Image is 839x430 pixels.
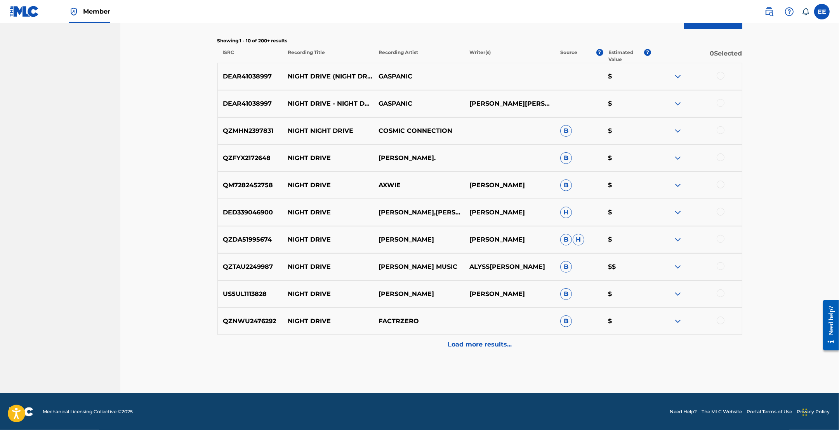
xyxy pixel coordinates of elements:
[9,6,39,17] img: MLC Logo
[373,317,464,326] p: FACTRZERO
[603,153,651,163] p: $
[673,317,683,326] img: expand
[673,208,683,217] img: expand
[603,72,651,81] p: $
[282,49,373,63] p: Recording Title
[69,7,78,16] img: Top Rightsholder
[560,288,572,300] span: B
[673,72,683,81] img: expand
[800,393,839,430] iframe: Chat Widget
[373,289,464,299] p: [PERSON_NAME]
[702,408,742,415] a: The MLC Website
[603,317,651,326] p: $
[217,49,283,63] p: ISRC
[782,4,797,19] div: Help
[283,289,373,299] p: NIGHT DRIVE
[464,208,555,217] p: [PERSON_NAME]
[802,8,809,16] div: Notifications
[43,408,133,415] span: Mechanical Licensing Collective © 2025
[283,181,373,190] p: NIGHT DRIVE
[283,208,373,217] p: NIGHT DRIVE
[596,49,603,56] span: ?
[83,7,110,16] span: Member
[603,181,651,190] p: $
[673,181,683,190] img: expand
[464,99,555,108] p: [PERSON_NAME][PERSON_NAME], [PERSON_NAME][PERSON_NAME][MEDICAL_DATA]
[464,289,555,299] p: [PERSON_NAME]
[608,49,644,63] p: Estimated Value
[603,262,651,272] p: $$
[651,49,742,63] p: 0 Selected
[644,49,651,56] span: ?
[761,4,777,19] a: Public Search
[448,340,512,349] p: Load more results...
[373,262,464,272] p: [PERSON_NAME] MUSIC
[814,4,830,19] div: User Menu
[670,408,697,415] a: Need Help?
[603,208,651,217] p: $
[560,179,572,191] span: B
[283,126,373,136] p: NIGHT NIGHT DRIVE
[560,261,572,273] span: B
[560,49,577,63] p: Source
[283,262,373,272] p: NIGHT DRIVE
[218,99,283,108] p: DEAR41038997
[218,317,283,326] p: QZNWU2476292
[218,289,283,299] p: US5UL1113828
[560,207,572,218] span: H
[673,99,683,108] img: expand
[747,408,792,415] a: Portal Terms of Use
[464,262,555,272] p: ALYSS[PERSON_NAME]
[373,126,464,136] p: COSMIC CONNECTION
[218,153,283,163] p: QZFYX2172648
[673,126,683,136] img: expand
[464,235,555,244] p: [PERSON_NAME]
[797,408,830,415] a: Privacy Policy
[603,99,651,108] p: $
[373,49,464,63] p: Recording Artist
[673,289,683,299] img: expand
[283,99,373,108] p: NIGHT DRIVE - NIGHT DRIVE
[560,234,572,245] span: B
[560,125,572,137] span: B
[560,315,572,327] span: B
[603,126,651,136] p: $
[373,235,464,244] p: [PERSON_NAME]
[9,407,33,416] img: logo
[673,153,683,163] img: expand
[785,7,794,16] img: help
[218,235,283,244] p: QZDA51995674
[218,208,283,217] p: DED339046900
[217,37,742,44] p: Showing 1 - 10 of 200+ results
[373,208,464,217] p: [PERSON_NAME],[PERSON_NAME]
[764,7,774,16] img: search
[283,235,373,244] p: NIGHT DRIVE
[373,72,464,81] p: GASPANIC
[464,49,555,63] p: Writer(s)
[573,234,584,245] span: H
[373,153,464,163] p: [PERSON_NAME].
[560,152,572,164] span: B
[673,262,683,272] img: expand
[218,181,283,190] p: QM7282452758
[218,126,283,136] p: QZMHN2397831
[803,400,807,424] div: Drag
[673,235,683,244] img: expand
[603,235,651,244] p: $
[218,72,283,81] p: DEAR41038997
[817,294,839,356] iframe: Resource Center
[283,317,373,326] p: NIGHT DRIVE
[603,289,651,299] p: $
[218,262,283,272] p: QZTAU2249987
[283,153,373,163] p: NIGHT DRIVE
[283,72,373,81] p: NIGHT DRIVE (NIGHT DRIVE)
[464,181,555,190] p: [PERSON_NAME]
[373,181,464,190] p: AXWIE
[373,99,464,108] p: GASPANIC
